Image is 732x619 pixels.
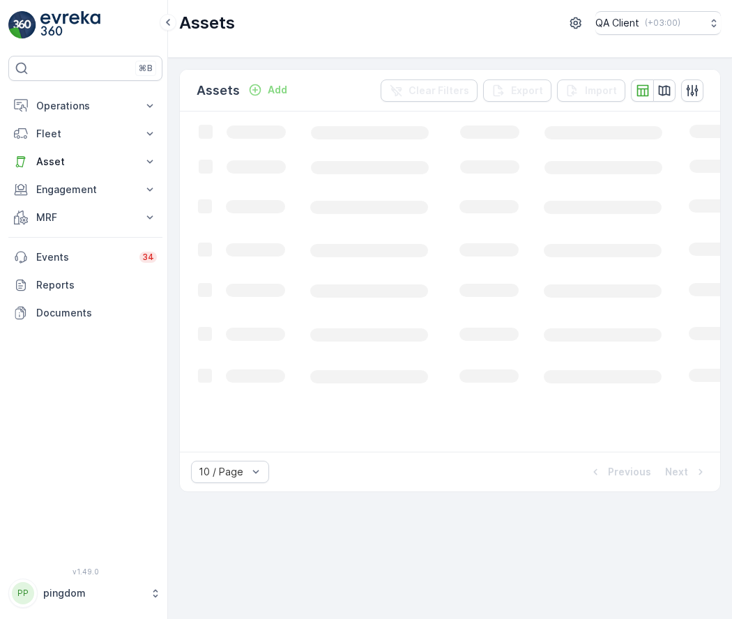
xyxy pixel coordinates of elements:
[36,250,131,264] p: Events
[43,586,143,600] p: pingdom
[243,82,293,98] button: Add
[36,211,135,224] p: MRF
[8,243,162,271] a: Events34
[139,63,153,74] p: ⌘B
[483,79,551,102] button: Export
[608,465,651,479] p: Previous
[381,79,478,102] button: Clear Filters
[36,99,135,113] p: Operations
[36,183,135,197] p: Engagement
[645,17,680,29] p: ( +03:00 )
[8,204,162,231] button: MRF
[587,464,653,480] button: Previous
[142,252,154,263] p: 34
[36,278,157,292] p: Reports
[585,84,617,98] p: Import
[8,176,162,204] button: Engagement
[36,155,135,169] p: Asset
[8,299,162,327] a: Documents
[36,306,157,320] p: Documents
[8,11,36,39] img: logo
[8,148,162,176] button: Asset
[8,271,162,299] a: Reports
[8,567,162,576] span: v 1.49.0
[40,11,100,39] img: logo_light-DOdMpM7g.png
[179,12,235,34] p: Assets
[12,582,34,604] div: PP
[268,83,287,97] p: Add
[8,120,162,148] button: Fleet
[36,127,135,141] p: Fleet
[8,92,162,120] button: Operations
[8,579,162,608] button: PPpingdom
[595,11,721,35] button: QA Client(+03:00)
[511,84,543,98] p: Export
[595,16,639,30] p: QA Client
[665,465,688,479] p: Next
[557,79,625,102] button: Import
[664,464,709,480] button: Next
[197,81,240,100] p: Assets
[409,84,469,98] p: Clear Filters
